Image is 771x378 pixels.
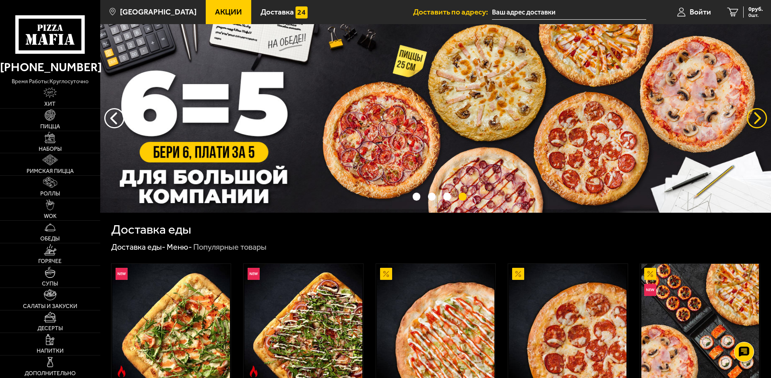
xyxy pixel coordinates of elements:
a: Меню- [167,242,192,252]
img: Новинка [116,268,128,280]
span: 0 шт. [748,13,763,18]
span: Наборы [39,146,62,152]
div: Популярные товары [193,242,267,253]
button: предыдущий [747,108,767,128]
img: Акционный [380,268,392,280]
img: Острое блюдо [116,366,128,378]
span: [GEOGRAPHIC_DATA] [120,8,196,16]
img: Новинка [248,268,260,280]
button: точки переключения [443,193,451,200]
span: Доставить по адресу: [413,8,492,16]
span: Роллы [40,191,60,197]
span: Акции [215,8,242,16]
button: точки переключения [428,193,436,200]
a: Доставка еды- [111,242,165,252]
button: точки переключения [459,193,466,200]
span: 0 руб. [748,6,763,12]
span: Супы [42,281,58,287]
button: следующий [104,108,124,128]
span: Дополнительно [25,371,76,376]
input: Ваш адрес доставки [492,5,646,20]
img: Акционный [512,268,524,280]
img: Новинка [644,284,656,296]
button: точки переключения [413,193,420,200]
img: Острое блюдо [248,366,260,378]
span: Салаты и закуски [23,304,77,309]
span: Горячее [38,259,62,264]
h1: Доставка еды [111,223,191,236]
img: Акционный [644,268,656,280]
span: Пицца [40,124,60,129]
span: Доставка [260,8,294,16]
span: Римская пицца [27,168,74,174]
img: 15daf4d41897b9f0e9f617042186c801.svg [296,6,308,18]
span: Хит [44,101,56,107]
span: Войти [690,8,711,16]
span: WOK [44,214,56,219]
span: Десерты [37,326,63,331]
span: Обеды [40,236,60,242]
span: Напитки [37,348,64,354]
